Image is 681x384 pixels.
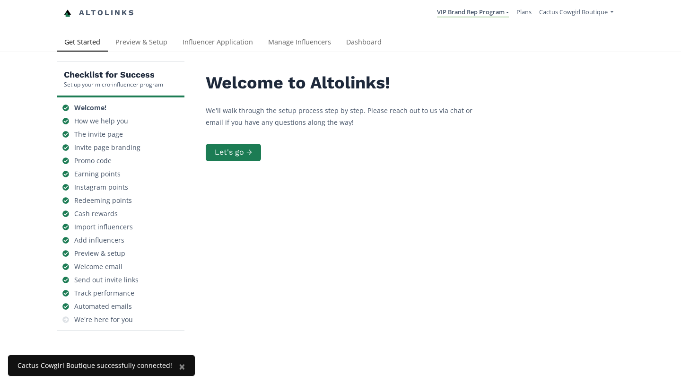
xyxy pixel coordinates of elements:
span: × [179,358,185,374]
div: Earning points [74,169,121,179]
div: The invite page [74,130,123,139]
a: VIP Brand Rep Program [437,8,509,18]
div: Import influencers [74,222,133,232]
div: Welcome! [74,103,106,113]
iframe: chat widget [9,9,40,38]
p: We'll walk through the setup process step by step. Please reach out to us via chat or email if yo... [206,105,489,128]
a: Get Started [57,34,108,52]
a: Dashboard [339,34,389,52]
div: Promo code [74,156,112,166]
div: Redeeming points [74,196,132,205]
h5: Checklist for Success [64,69,163,80]
div: Add influencers [74,236,124,245]
div: We're here for you [74,315,133,324]
span: Cactus Cowgirl Boutique [539,8,608,16]
div: Cactus Cowgirl Boutique successfully connected! [17,361,172,370]
h2: Welcome to Altolinks! [206,73,489,93]
a: Influencer Application [175,34,261,52]
div: Welcome email [74,262,122,271]
div: Cash rewards [74,209,118,218]
button: Let's go → [206,144,261,161]
a: Preview & Setup [108,34,175,52]
img: favicon-32x32.png [64,9,71,17]
div: How we help you [74,116,128,126]
div: Preview & setup [74,249,125,258]
a: Altolinks [64,5,135,21]
a: Cactus Cowgirl Boutique [539,8,613,18]
div: Set up your micro-influencer program [64,80,163,88]
div: Track performance [74,288,134,298]
div: Send out invite links [74,275,139,285]
button: Close [169,355,195,378]
a: Manage Influencers [261,34,339,52]
a: Plans [516,8,532,16]
div: Invite page branding [74,143,140,152]
div: Instagram points [74,183,128,192]
div: Automated emails [74,302,132,311]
